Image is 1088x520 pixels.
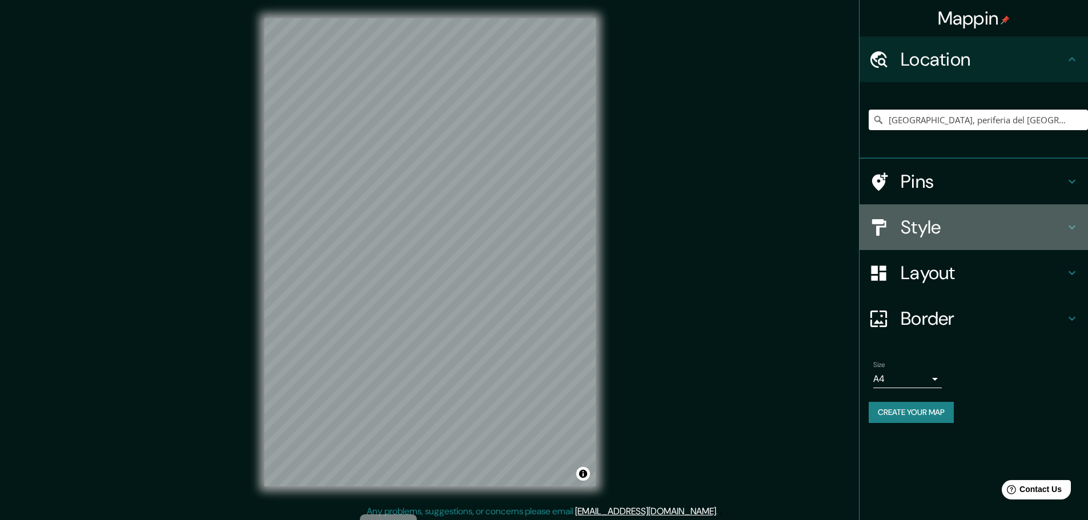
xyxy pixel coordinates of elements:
h4: Border [901,307,1065,330]
button: Toggle attribution [576,467,590,481]
h4: Mappin [938,7,1010,30]
label: Size [873,360,885,370]
div: Border [860,296,1088,341]
img: pin-icon.png [1001,15,1010,25]
p: Any problems, suggestions, or concerns please email . [367,505,718,518]
div: Style [860,204,1088,250]
iframe: Help widget launcher [986,475,1075,507]
input: Pick your city or area [869,110,1088,130]
canvas: Map [264,18,596,486]
h4: Layout [901,261,1065,284]
a: [EMAIL_ADDRESS][DOMAIN_NAME] [575,505,716,517]
h4: Location [901,48,1065,71]
div: Pins [860,159,1088,204]
h4: Pins [901,170,1065,193]
div: A4 [873,370,942,388]
div: . [718,505,720,518]
h4: Style [901,216,1065,239]
button: Create your map [869,402,954,423]
div: Layout [860,250,1088,296]
div: . [720,505,722,518]
div: Location [860,37,1088,82]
